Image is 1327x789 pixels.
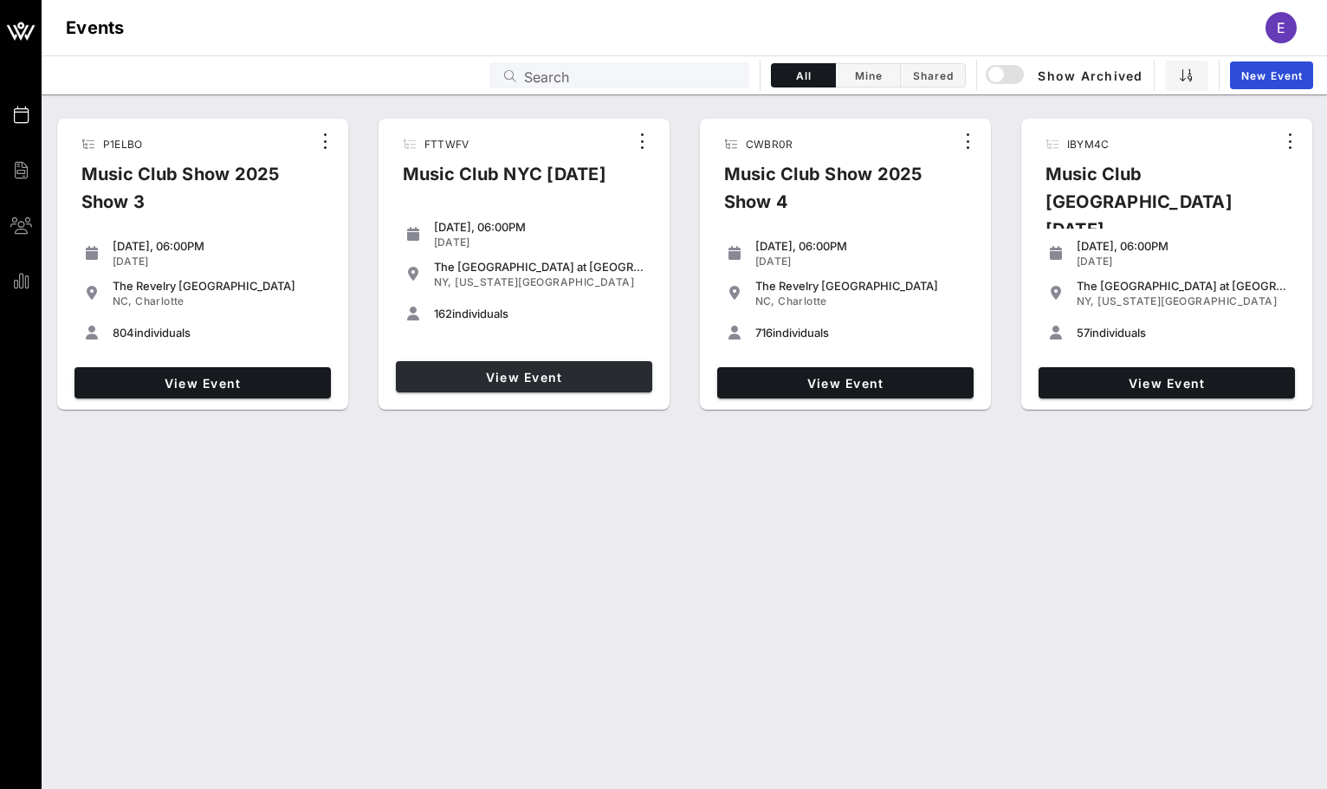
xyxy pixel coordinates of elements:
span: 716 [755,326,773,340]
div: [DATE] [434,236,645,249]
div: [DATE] [1077,255,1288,268]
span: 162 [434,307,452,320]
a: View Event [74,367,331,398]
span: FTTWFV [424,138,469,151]
a: View Event [717,367,974,398]
div: [DATE], 06:00PM [755,239,967,253]
span: View Event [81,376,324,391]
span: E [1277,19,1285,36]
span: CWBR0R [746,138,793,151]
div: Music Club Show 2025 Show 3 [68,160,311,230]
span: Charlotte [778,294,827,307]
div: [DATE], 06:00PM [434,220,645,234]
span: Mine [846,69,890,82]
span: View Event [1045,376,1288,391]
div: Music Club Show 2025 Show 4 [710,160,955,230]
div: The Revelry [GEOGRAPHIC_DATA] [755,279,967,293]
span: 804 [113,326,134,340]
span: NC, [113,294,133,307]
span: Shared [911,69,955,82]
div: individuals [434,307,645,320]
div: The [GEOGRAPHIC_DATA] at [GEOGRAPHIC_DATA] [1077,279,1288,293]
span: IBYM4C [1067,138,1110,151]
span: NY, [1077,294,1095,307]
h1: Events [66,14,125,42]
div: individuals [113,326,324,340]
div: Music Club NYC [DATE] [389,160,620,202]
a: View Event [1039,367,1295,398]
span: NC, [755,294,775,307]
div: Music Club [GEOGRAPHIC_DATA] [DATE] [1032,160,1276,257]
span: New Event [1240,69,1303,82]
div: The [GEOGRAPHIC_DATA] at [GEOGRAPHIC_DATA] [434,260,645,274]
div: E [1266,12,1297,43]
span: Charlotte [135,294,184,307]
span: View Event [724,376,967,391]
div: The Revelry [GEOGRAPHIC_DATA] [113,279,324,293]
div: individuals [1077,326,1288,340]
span: NY, [434,275,452,288]
button: Mine [836,63,901,87]
button: Shared [901,63,966,87]
a: New Event [1230,61,1313,89]
div: [DATE], 06:00PM [1077,239,1288,253]
span: Show Archived [988,65,1143,86]
a: View Event [396,361,652,392]
span: 57 [1077,326,1090,340]
span: All [782,69,825,82]
span: View Event [403,370,645,385]
div: individuals [755,326,967,340]
span: P1ELBO [103,138,143,151]
button: Show Archived [987,60,1143,91]
div: [DATE] [755,255,967,268]
div: [DATE], 06:00PM [113,239,324,253]
div: [DATE] [113,255,324,268]
button: All [771,63,836,87]
span: [US_STATE][GEOGRAPHIC_DATA] [1097,294,1277,307]
span: [US_STATE][GEOGRAPHIC_DATA] [455,275,634,288]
